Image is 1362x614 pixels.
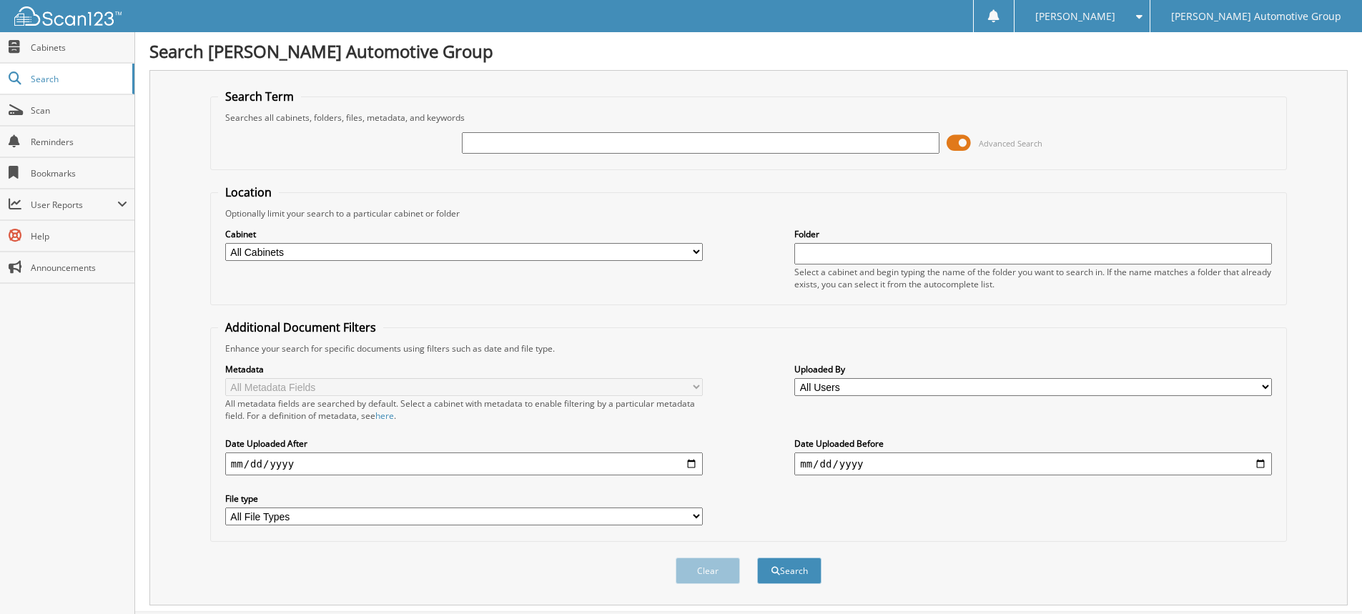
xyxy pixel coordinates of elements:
h1: Search [PERSON_NAME] Automotive Group [149,39,1348,63]
iframe: Chat Widget [1291,545,1362,614]
label: Date Uploaded After [225,437,703,450]
span: Help [31,230,127,242]
label: Cabinet [225,228,703,240]
label: Metadata [225,363,703,375]
div: All metadata fields are searched by default. Select a cabinet with metadata to enable filtering b... [225,397,703,422]
label: Folder [794,228,1272,240]
span: [PERSON_NAME] [1035,12,1115,21]
div: Optionally limit your search to a particular cabinet or folder [218,207,1279,219]
button: Clear [676,558,740,584]
span: Announcements [31,262,127,274]
img: scan123-logo-white.svg [14,6,122,26]
input: end [794,452,1272,475]
button: Search [757,558,821,584]
span: Cabinets [31,41,127,54]
div: Enhance your search for specific documents using filters such as date and file type. [218,342,1279,355]
legend: Search Term [218,89,301,104]
span: Reminders [31,136,127,148]
span: Scan [31,104,127,117]
legend: Location [218,184,279,200]
input: start [225,452,703,475]
span: User Reports [31,199,117,211]
div: Select a cabinet and begin typing the name of the folder you want to search in. If the name match... [794,266,1272,290]
a: here [375,410,394,422]
div: Searches all cabinets, folders, files, metadata, and keywords [218,112,1279,124]
label: File type [225,492,703,505]
label: Uploaded By [794,363,1272,375]
span: Advanced Search [979,138,1042,149]
span: Search [31,73,125,85]
span: [PERSON_NAME] Automotive Group [1171,12,1341,21]
label: Date Uploaded Before [794,437,1272,450]
legend: Additional Document Filters [218,320,383,335]
span: Bookmarks [31,167,127,179]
